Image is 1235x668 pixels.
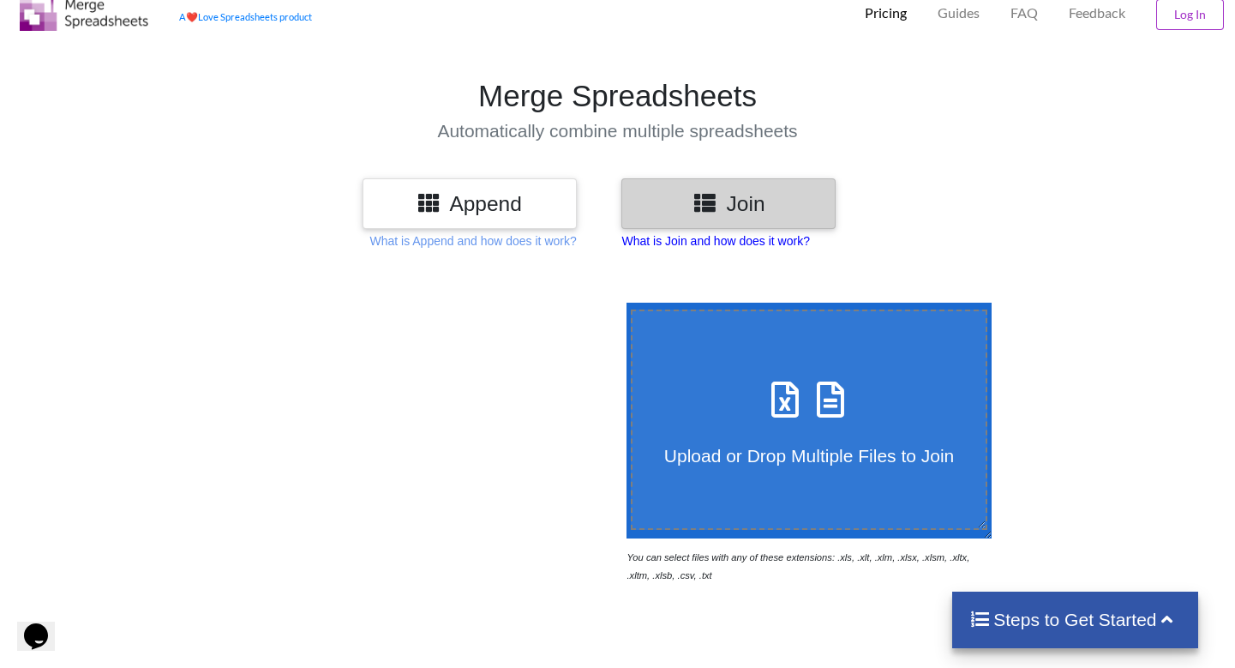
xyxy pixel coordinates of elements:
[17,599,72,651] iframe: chat widget
[186,11,198,22] span: heart
[375,191,564,216] h3: Append
[621,232,809,250] p: What is Join and how does it work?
[634,191,823,216] h3: Join
[664,446,954,466] span: Upload or Drop Multiple Files to Join
[626,552,969,581] i: You can select files with any of these extensions: .xls, .xlt, .xlm, .xlsx, .xlsm, .xltx, .xltm, ...
[179,11,312,22] a: AheartLove Spreadsheets product
[369,232,576,250] p: What is Append and how does it work?
[1069,6,1125,20] span: Feedback
[865,4,907,22] p: Pricing
[938,4,980,22] p: Guides
[1010,4,1038,22] p: FAQ
[969,609,1181,630] h4: Steps to Get Started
